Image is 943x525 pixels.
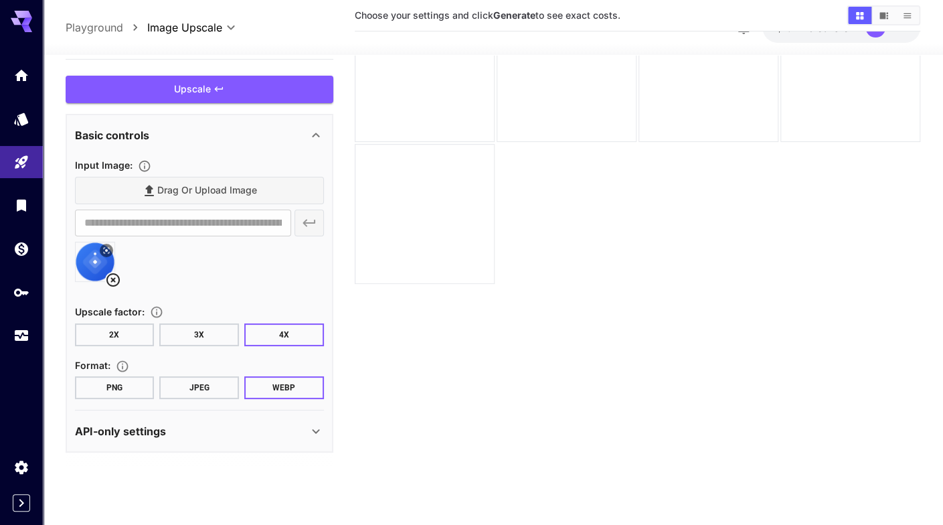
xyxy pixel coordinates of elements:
button: Upscale [66,76,333,103]
p: API-only settings [75,423,166,439]
button: WEBP [244,376,324,399]
button: Show images in list view [895,7,919,24]
nav: breadcrumb [66,19,147,35]
button: Choose the file format for the output image. [110,359,135,372]
div: API-only settings [75,415,324,447]
div: Show images in grid viewShow images in video viewShow images in list view [847,5,920,25]
button: 3X [159,323,239,346]
div: Playground [13,154,29,171]
button: 2X [75,323,155,346]
span: Input Image : [75,159,133,171]
span: credits left [808,22,855,33]
b: Generate [493,9,535,21]
p: Basic controls [75,127,149,143]
span: $19.77 [776,22,808,33]
span: Upscale [174,81,211,98]
button: Show images in grid view [848,7,871,24]
button: JPEG [159,376,239,399]
div: Basic controls [75,119,324,151]
span: Format : [75,360,110,371]
button: PNG [75,376,155,399]
div: Library [13,197,29,214]
span: Image Upscale [147,19,222,35]
div: Usage [13,327,29,344]
button: Show images in video view [872,7,895,24]
button: Specifies the input image to be processed. [133,159,157,172]
div: Models [13,110,29,127]
span: Upscale factor : [75,305,145,317]
a: Playground [66,19,123,35]
button: 4X [244,323,324,346]
div: Settings [13,459,29,475]
span: Choose your settings and click to see exact costs. [355,9,620,21]
div: Wallet [13,240,29,257]
button: Choose the level of upscaling to be performed on the image. [145,305,169,319]
div: Home [13,67,29,84]
button: Expand sidebar [13,494,30,512]
div: API Keys [13,284,29,301]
